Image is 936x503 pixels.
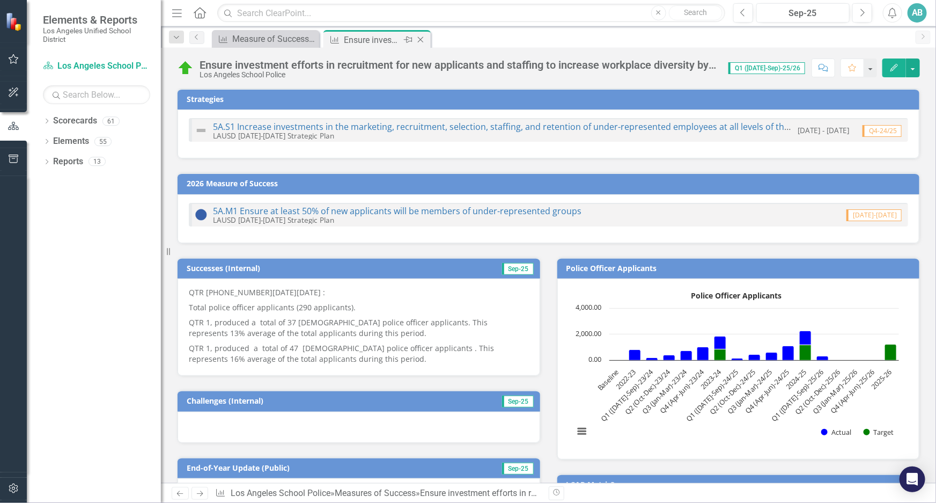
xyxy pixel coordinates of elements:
[502,263,534,275] span: Sep-25
[187,95,914,103] h3: Strategies
[714,337,726,349] path: 2023-24, 1,019. Actual.
[614,367,638,391] text: 2022-23
[617,345,896,361] g: Target, bar series 2 of 2 with 17 bars.
[799,345,811,361] path: 2024-25, 1,171. Target.
[53,115,97,127] a: Scorecards
[43,85,150,104] input: Search Below...
[684,8,707,17] span: Search
[684,367,740,424] text: Q1 ([DATE]-Sep)-24/25
[43,13,150,26] span: Elements & Reports
[569,287,909,448] div: Police Officer Applicants . Highcharts interactive chart.
[782,346,794,361] path: Q4 (Apr-Jun)-24/25, 1,088. Actual.
[869,367,893,391] text: 2025-26
[576,329,601,338] text: 2,000.00
[43,26,150,44] small: Los Angeles Unified School District
[215,32,316,46] a: Measure of Success - Scorecard Report
[784,367,808,391] text: 2024-25
[215,487,540,500] div: » »
[863,125,902,137] span: Q4-24/25
[566,264,915,272] h3: Police Officer Applicants
[640,367,689,417] text: Q3 (Jan-Mar)-23/24
[799,331,811,345] path: 2024-25, 1,088. Actual.
[885,345,896,361] path: 2025-26, 1,215. Target.
[213,130,334,141] small: LAUSD [DATE]-[DATE] Strategic Plan
[622,367,672,417] text: Q2 (Oct-Dec)-23/24
[53,135,89,148] a: Elements
[213,205,581,217] a: 5A.M1 Ensure at least 50% of new applicants will be members of under-represented groups
[231,488,330,498] a: Los Angeles School Police
[908,3,927,23] button: AB
[89,157,106,166] div: 13
[595,367,621,392] text: Baseline
[765,353,777,361] path: Q3 (Jan-Mar)-24/25, 610. Actual.
[769,367,826,424] text: Q1 ([DATE]-Sep)-25/26
[707,367,757,417] text: Q2 (Oct-Dec)-24/25
[725,367,774,416] text: Q3 (Jan-Mar)-24/25
[629,350,640,361] path: 2022-23, 810. Actual.
[743,367,791,415] text: Q4 (Apr-Jun)-24/25
[502,463,534,475] span: Sep-25
[200,59,718,71] div: Ensure investment efforts in recruitment for new applicants and staffing to increase workplace di...
[102,116,120,126] div: 61
[344,33,401,47] div: Ensure investment efforts in recruitment for new applicants and staffing to increase workplace di...
[187,397,431,405] h3: Challenges (Internal)
[94,137,112,146] div: 55
[864,427,894,436] button: Show Target
[821,427,851,436] button: Show Actual
[217,4,725,23] input: Search ClearPoint...
[714,349,726,361] path: 2023-24, 830. Target.
[195,208,208,221] img: At or Above Plan
[798,125,849,135] small: [DATE] - [DATE]
[663,355,675,361] path: Q2 (Oct-Dec)-23/24, 391. Actual.
[5,12,24,31] img: ClearPoint Strategy
[646,358,658,361] path: Q1 (Jul-Sep)-23/24, 182. Actual.
[748,355,760,361] path: Q2 (Oct-Dec)-24/25, 436. Actual.
[187,179,914,187] h3: 2026 Measure of Success
[177,60,194,77] img: On Track
[195,124,208,137] img: Not Defined
[760,7,846,20] div: Sep-25
[680,351,692,361] path: Q3 (Jan-Mar)-23/24, 721. Actual.
[335,488,416,498] a: Measures of Success
[900,466,925,492] div: Open Intercom Messenger
[189,287,529,300] p: QTR [PHONE_NUMBER][DATE][DATE] :
[566,480,915,489] h3: LCAP Metric?
[189,300,529,315] p: Total police officer applicants (290 applicants).
[810,367,859,416] text: Q3 (Jan-Mar)-25/26
[828,367,876,415] text: Q4 (Apr-Jun)-25/26
[731,359,743,361] path: Q1 (Jul-Sep)-24/25, 125. Actual.
[697,347,709,361] path: Q4 (Apr-Jun)-23/24, 1,019. Actual.
[420,488,914,498] div: Ensure investment efforts in recruitment for new applicants and staffing to increase workplace di...
[574,424,589,439] button: View chart menu, Police Officer Applicants
[588,354,601,364] text: 0.00
[213,215,334,225] small: LAUSD [DATE]-[DATE] Strategic Plan
[187,264,428,272] h3: Successes (Internal)
[728,62,805,74] span: Q1 ([DATE]-Sep)-25/26
[53,156,83,168] a: Reports
[599,367,655,424] text: Q1 ([DATE]-Sep)-23/24
[793,367,842,417] text: Q2 (Oct-Dec)-25/26
[43,60,150,72] a: Los Angeles School Police
[658,367,706,416] text: Q4 (Apr-Jun)-23/24
[187,464,451,472] h3: End-of-Year Update (Public)
[189,341,529,365] p: QTR 1, produced a total of 47 [DEMOGRAPHIC_DATA] police officer applicants . This represents 16% ...
[189,315,529,341] p: QTR 1, produced a total of 37 [DEMOGRAPHIC_DATA] police officer applicants. This represents 13% a...
[698,367,723,392] text: 2023-24
[200,71,718,79] div: Los Angeles School Police
[846,209,902,221] span: [DATE]-[DATE]
[502,396,534,407] span: Sep-25
[669,5,723,20] button: Search
[691,290,782,301] text: Police Officer Applicants
[756,3,850,23] button: Sep-25
[232,32,316,46] div: Measure of Success - Scorecard Report
[576,302,601,312] text: 4,000.00
[816,356,828,361] path: Q1 (Jul-Sep)-25/26, 290. Actual.
[569,287,904,448] svg: Interactive chart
